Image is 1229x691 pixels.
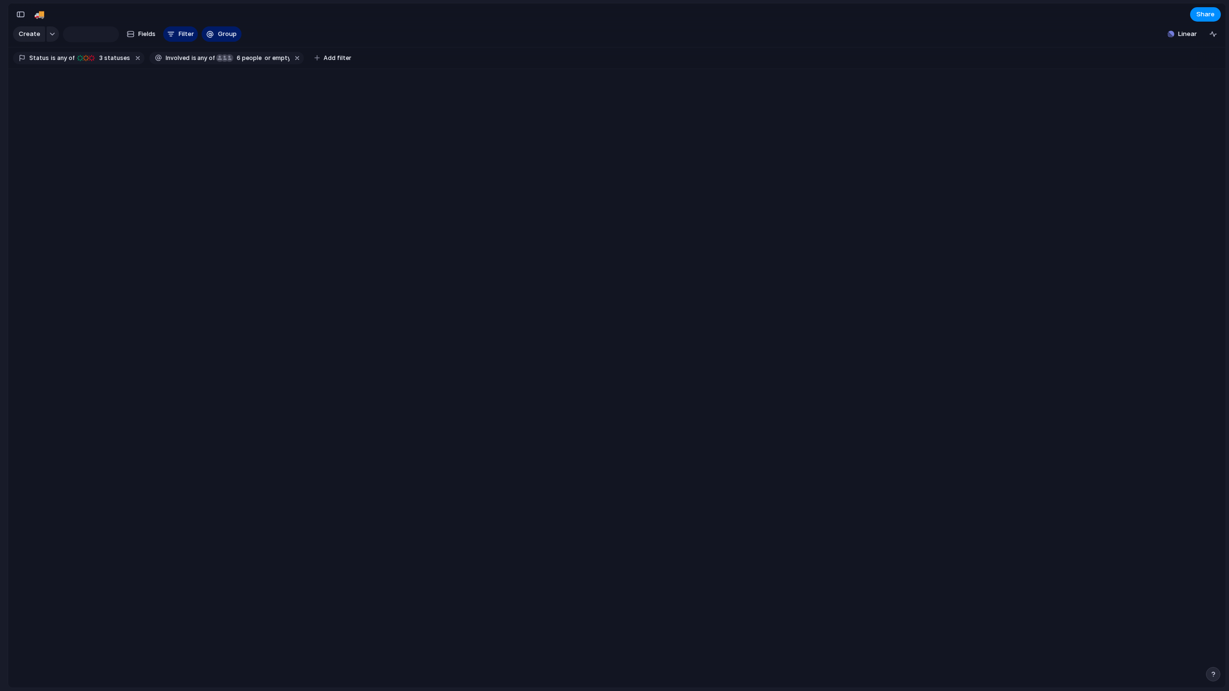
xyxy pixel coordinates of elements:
button: Share [1190,7,1221,22]
button: Create [13,26,45,42]
span: 3 [96,54,104,61]
span: is [51,54,56,62]
span: Share [1196,10,1215,19]
span: Filter [179,29,194,39]
div: 🚚 [34,8,45,21]
span: any of [56,54,74,62]
button: 6 peopleor empty [216,53,291,63]
button: Filter [163,26,198,42]
span: is [192,54,196,62]
span: Linear [1178,29,1197,39]
span: 6 [234,54,242,61]
button: 🚚 [32,7,47,22]
span: Create [19,29,40,39]
span: any of [196,54,215,62]
span: Add filter [324,54,351,62]
button: isany of [49,53,76,63]
button: isany of [190,53,217,63]
button: Group [202,26,241,42]
span: people [234,54,262,62]
span: statuses [96,54,130,62]
span: Fields [138,29,156,39]
button: Linear [1164,27,1201,41]
span: Group [218,29,237,39]
span: or empty [263,54,289,62]
button: Add filter [309,51,357,65]
span: Status [29,54,49,62]
span: Involved [166,54,190,62]
button: Fields [123,26,159,42]
button: 3 statuses [75,53,132,63]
